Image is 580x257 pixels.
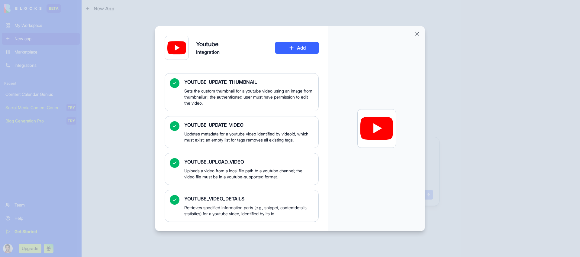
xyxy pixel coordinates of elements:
[275,42,319,54] button: Add
[184,88,314,106] span: Sets the custom thumbnail for a youtube video using an image from thumbnailurl; the authenticated...
[196,40,220,48] h4: Youtube
[184,195,314,202] span: YOUTUBE_VIDEO_DETAILS
[184,168,314,180] span: Uploads a video from a local file path to a youtube channel; the video file must be in a youtube-...
[184,121,314,128] span: YOUTUBE_UPDATE_VIDEO
[184,205,314,217] span: Retrieves specified information parts (e.g., snippet, contentdetails, statistics) for a youtube v...
[196,48,220,56] span: Integration
[184,158,314,165] span: YOUTUBE_UPLOAD_VIDEO
[184,131,314,143] span: Updates metadata for a youtube video identified by videoid, which must exist; an empty list for t...
[184,78,314,86] span: YOUTUBE_UPDATE_THUMBNAIL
